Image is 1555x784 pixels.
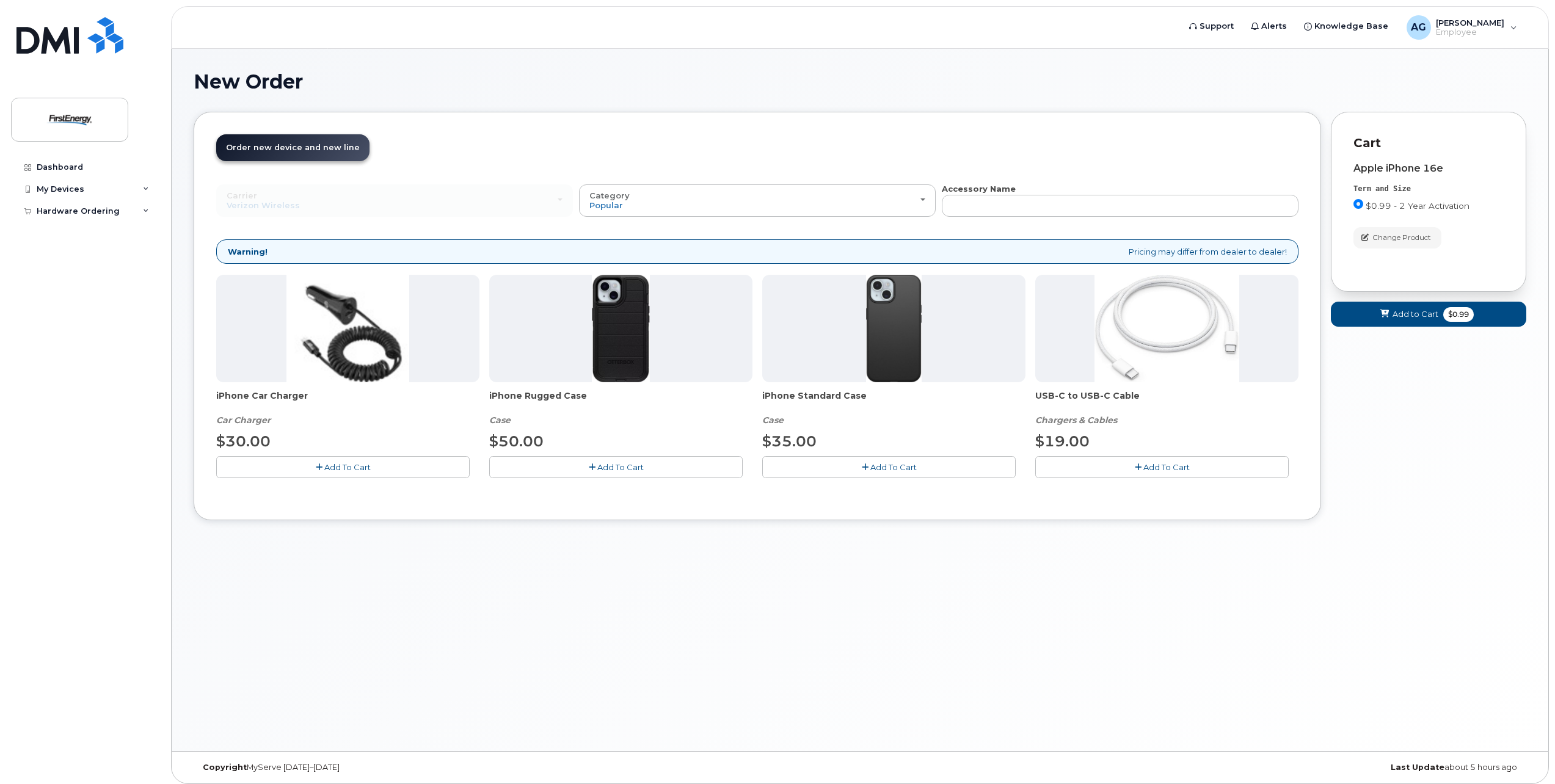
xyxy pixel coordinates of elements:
span: iPhone Car Charger [216,390,479,414]
div: iPhone Car Charger [216,390,479,426]
button: Category Popular [579,184,936,216]
iframe: Messenger Launcher [1502,731,1546,775]
span: $0.99 - 2 Year Activation [1366,201,1469,211]
span: $30.00 [216,432,271,450]
p: Cart [1353,134,1504,152]
span: iPhone Standard Case [762,390,1025,414]
button: Add To Cart [489,456,743,477]
div: Pricing may differ from dealer to dealer! [216,239,1298,264]
span: Add To Cart [597,462,644,472]
strong: Copyright [203,763,247,772]
div: Term and Size [1353,184,1504,194]
strong: Accessory Name [942,184,1016,194]
em: Case [762,415,784,426]
span: Add to Cart [1393,308,1438,320]
img: Defender.jpg [592,275,650,382]
img: USB-C.jpg [1094,275,1239,382]
div: USB-C to USB-C Cable [1035,390,1298,426]
span: Category [589,191,630,200]
div: Apple iPhone 16e [1353,163,1504,174]
span: Add To Cart [1143,462,1190,472]
div: iPhone Rugged Case [489,390,752,426]
div: about 5 hours ago [1082,763,1526,772]
span: Popular [589,200,623,210]
span: iPhone Rugged Case [489,390,752,414]
em: Chargers & Cables [1035,415,1117,426]
button: Add To Cart [1035,456,1289,477]
span: Add To Cart [324,462,371,472]
em: Car Charger [216,415,271,426]
em: Case [489,415,511,426]
button: Add To Cart [762,456,1016,477]
button: Add To Cart [216,456,470,477]
span: Add To Cart [870,462,917,472]
h1: New Order [194,71,1526,92]
span: Change Product [1372,232,1431,243]
span: $50.00 [489,432,544,450]
span: $0.99 [1443,307,1474,322]
span: $35.00 [762,432,817,450]
button: Change Product [1353,227,1441,249]
div: MyServe [DATE]–[DATE] [194,763,638,772]
span: Order new device and new line [226,143,360,152]
strong: Last Update [1391,763,1444,772]
button: Add to Cart $0.99 [1331,302,1526,327]
strong: Warning! [228,246,268,258]
input: $0.99 - 2 Year Activation [1353,199,1363,209]
span: $19.00 [1035,432,1090,450]
img: Symmetry.jpg [866,275,922,382]
img: iphonesecg.jpg [286,275,409,382]
span: USB-C to USB-C Cable [1035,390,1298,414]
div: iPhone Standard Case [762,390,1025,426]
